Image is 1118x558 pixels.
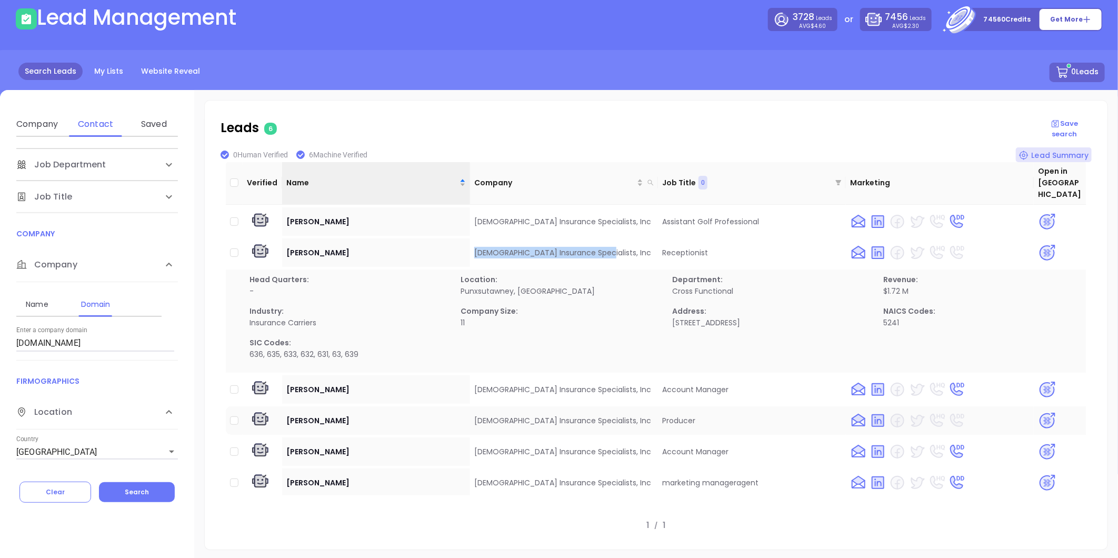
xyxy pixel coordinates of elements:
[461,274,660,285] p: Location:
[870,474,886,491] img: linkedin yes
[928,474,945,491] img: phone HQ no
[884,274,1083,285] p: Revenue:
[16,436,38,443] label: Country
[282,161,470,205] th: Name
[799,24,826,28] p: AVG
[470,406,658,435] td: [DEMOGRAPHIC_DATA] Insurance Specialists, Inc
[909,381,925,398] img: twitter yes
[16,298,58,311] div: Name
[948,381,965,398] img: phone DD yes
[835,180,842,186] span: filter
[892,24,919,28] p: AVG
[647,520,650,532] p: 1
[672,317,871,328] p: [STREET_ADDRESS]
[75,118,116,131] div: Contact
[16,191,72,203] span: Job Title
[672,274,871,285] p: Department:
[249,348,448,360] p: 636, 635, 633, 632, 631, 63, 639
[885,11,926,24] p: Leads
[928,412,945,429] img: phone HQ no
[1016,147,1092,162] div: Lead Summary
[889,244,906,261] img: facebook no
[658,375,846,404] td: Account Manager
[249,274,448,285] p: Head Quarters:
[16,248,178,282] div: Company
[250,473,271,493] img: machine verify
[88,63,129,80] a: My Lists
[249,285,448,297] p: -
[1050,63,1105,82] button: 0Leads
[16,395,178,430] div: Location
[889,474,906,491] img: facebook no
[16,228,178,240] p: COMPANY
[647,180,654,186] span: search
[264,123,277,135] span: 6
[793,11,814,23] span: 3728
[46,487,65,496] span: Clear
[909,412,925,429] img: twitter yes
[948,213,965,230] img: phone DD yes
[233,151,288,159] span: 0 Human Verified
[889,213,906,230] img: facebook no
[286,216,350,227] span: [PERSON_NAME]
[948,443,965,460] img: phone DD yes
[470,469,658,497] td: [DEMOGRAPHIC_DATA] Insurance Specialists, Inc
[928,381,945,398] img: phone HQ no
[250,380,271,400] img: machine verify
[870,412,886,429] img: linkedin yes
[16,406,72,418] span: Location
[850,412,867,429] img: email yes
[701,177,705,188] span: 0
[250,442,271,462] img: machine verify
[250,212,271,232] img: machine verify
[37,5,236,30] h1: Lead Management
[884,317,1083,328] p: 5241
[948,412,965,429] img: phone DD no
[850,474,867,491] img: email yes
[250,243,271,263] img: machine verify
[885,11,908,23] span: 7456
[909,474,925,491] img: twitter yes
[221,118,1037,137] p: Leads
[1037,118,1092,139] p: Save search
[904,22,919,30] span: $2.30
[249,305,448,317] p: Industry:
[1034,161,1086,205] th: Open in [GEOGRAPHIC_DATA]
[470,207,658,236] td: [DEMOGRAPHIC_DATA] Insurance Specialists, Inc
[662,177,696,188] p: Job Title
[884,285,1083,297] p: $1.72 M
[672,305,871,317] p: Address:
[249,317,448,328] p: Insurance Carriers
[793,11,832,24] p: Leads
[844,13,853,26] p: or
[135,63,206,80] a: Website Reveal
[984,14,1031,25] p: 74560 Credits
[870,244,886,261] img: linkedin yes
[18,63,83,80] a: Search Leads
[286,477,350,488] span: [PERSON_NAME]
[99,482,175,502] button: Search
[16,258,77,271] span: Company
[16,375,178,387] p: FIRMOGRAPHICS
[309,151,367,159] span: 6 Machine Verified
[658,406,846,435] td: Producer
[655,521,658,531] p: /
[889,443,906,460] img: facebook no
[470,437,658,466] td: [DEMOGRAPHIC_DATA] Insurance Specialists, Inc
[16,444,178,461] div: [GEOGRAPHIC_DATA]
[884,305,1083,317] p: NAICS Codes:
[850,381,867,398] img: email yes
[470,238,658,267] td: [DEMOGRAPHIC_DATA] Insurance Specialists, Inc
[870,443,886,460] img: linkedin yes
[811,22,826,30] span: $4.60
[286,177,457,188] span: Name
[461,305,660,317] p: Company Size:
[16,158,106,171] span: Job Department
[889,412,906,429] img: facebook no
[286,415,350,426] span: [PERSON_NAME]
[870,213,886,230] img: linkedin yes
[1038,213,1056,231] img: psa
[658,437,846,466] td: Account Manager
[1038,443,1056,461] img: psa
[19,482,91,503] button: Clear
